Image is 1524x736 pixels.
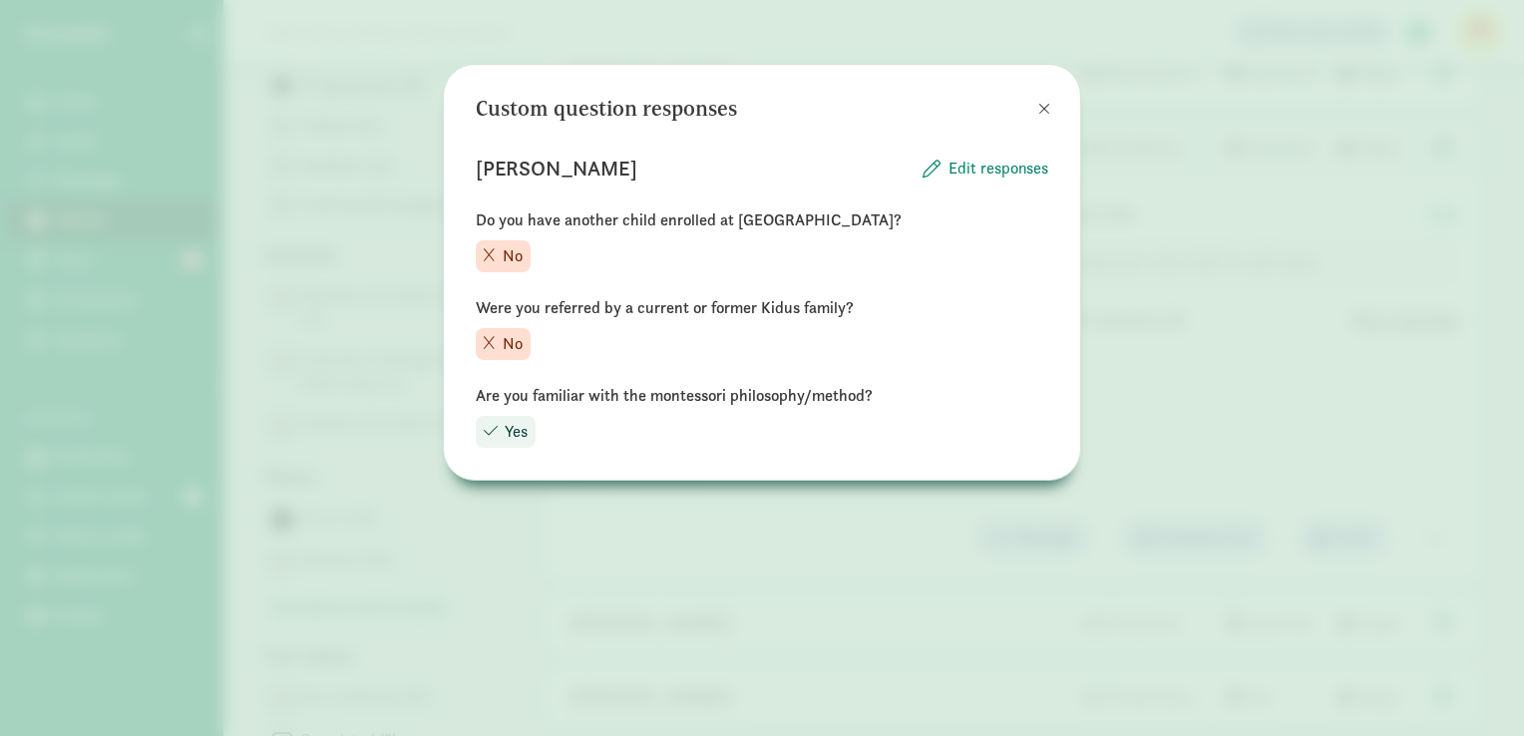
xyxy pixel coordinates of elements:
button: Edit responses [923,157,1048,181]
span: Edit responses [949,157,1048,181]
div: No [476,240,531,272]
p: Were you referred by a current or former Kidus family? [476,296,1048,320]
div: No [476,328,531,360]
p: Are you familiar with the montessori philosophy/method? [476,384,1048,408]
p: [PERSON_NAME] [476,153,636,184]
div: Yes [476,416,536,448]
iframe: Chat Widget [1424,640,1524,736]
h3: Custom question responses [476,97,737,121]
p: Do you have another child enrolled at [GEOGRAPHIC_DATA]? [476,208,1048,232]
